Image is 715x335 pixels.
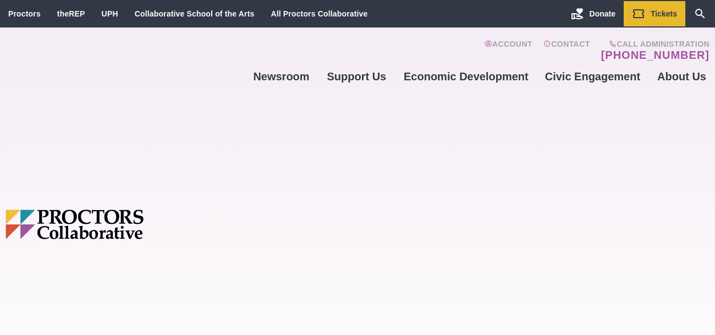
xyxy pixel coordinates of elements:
a: Proctors [8,9,41,18]
a: Support Us [318,62,395,91]
a: [PHONE_NUMBER] [601,48,710,62]
a: Economic Development [395,62,537,91]
a: Donate [563,1,624,26]
span: Donate [590,9,615,18]
a: All Proctors Collaborative [271,9,367,18]
a: theREP [57,9,85,18]
a: Account [485,40,532,62]
img: Proctors logo [5,210,228,239]
a: Civic Engagement [537,62,648,91]
span: Call Administration [598,40,710,48]
a: Search [685,1,715,26]
a: Collaborative School of the Arts [135,9,255,18]
a: Tickets [624,1,685,26]
a: UPH [102,9,118,18]
span: Tickets [651,9,677,18]
a: Newsroom [245,62,317,91]
a: About Us [648,62,715,91]
a: Contact [543,40,590,62]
